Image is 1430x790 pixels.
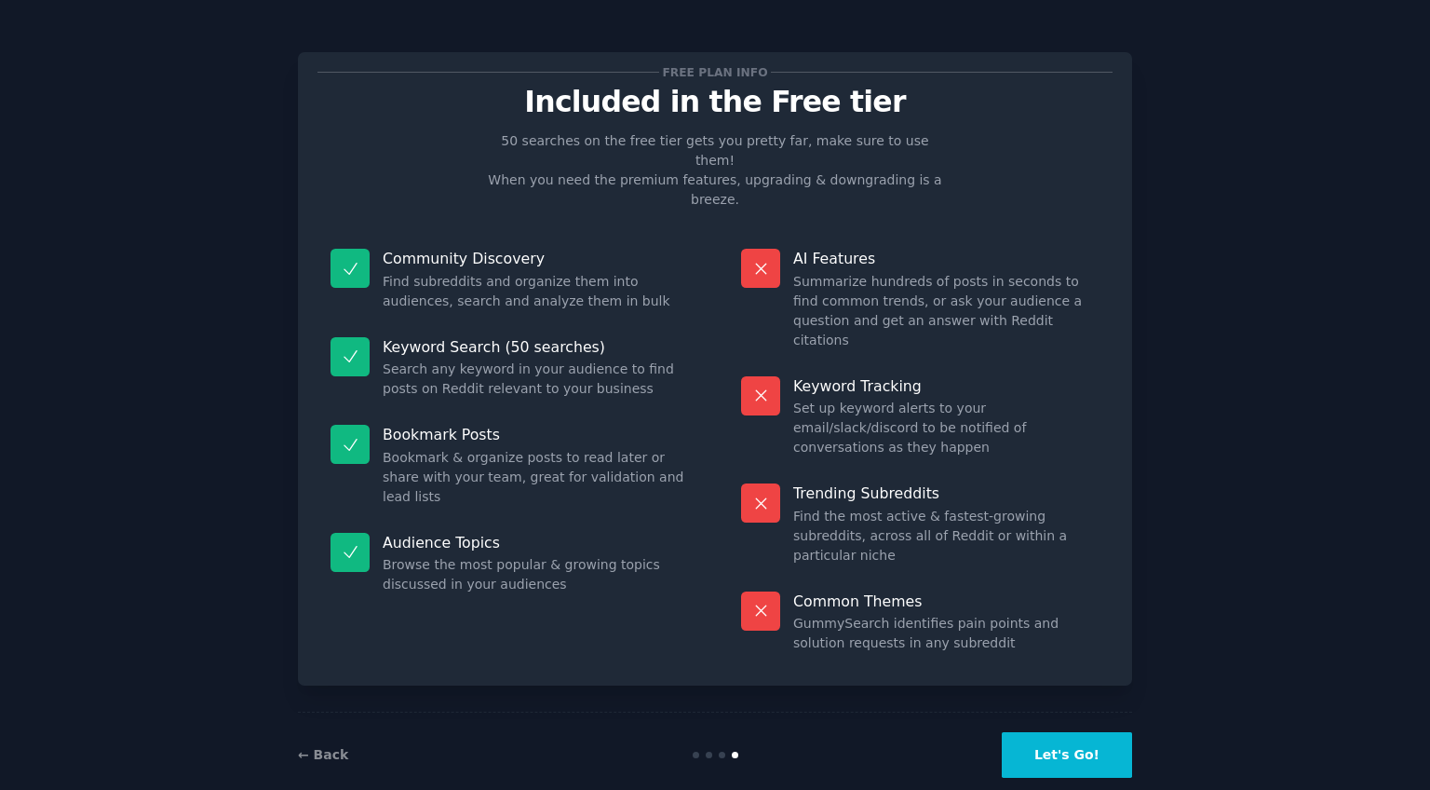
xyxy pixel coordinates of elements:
[383,249,689,268] p: Community Discovery
[383,425,689,444] p: Bookmark Posts
[793,614,1099,653] dd: GummySearch identifies pain points and solution requests in any subreddit
[793,507,1099,565] dd: Find the most active & fastest-growing subreddits, across all of Reddit or within a particular niche
[480,131,950,210] p: 50 searches on the free tier gets you pretty far, make sure to use them! When you need the premiu...
[383,337,689,357] p: Keyword Search (50 searches)
[383,272,689,311] dd: Find subreddits and organize them into audiences, search and analyze them in bulk
[383,360,689,399] dd: Search any keyword in your audience to find posts on Reddit relevant to your business
[317,86,1113,118] p: Included in the Free tier
[383,555,689,594] dd: Browse the most popular & growing topics discussed in your audiences
[793,399,1099,457] dd: Set up keyword alerts to your email/slack/discord to be notified of conversations as they happen
[793,376,1099,396] p: Keyword Tracking
[298,747,348,762] a: ← Back
[793,484,1099,503] p: Trending Subreddits
[383,533,689,552] p: Audience Topics
[793,272,1099,350] dd: Summarize hundreds of posts in seconds to find common trends, or ask your audience a question and...
[793,592,1099,611] p: Common Themes
[793,249,1099,268] p: AI Features
[1002,732,1132,778] button: Let's Go!
[659,62,771,82] span: Free plan info
[383,448,689,507] dd: Bookmark & organize posts to read later or share with your team, great for validation and lead lists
